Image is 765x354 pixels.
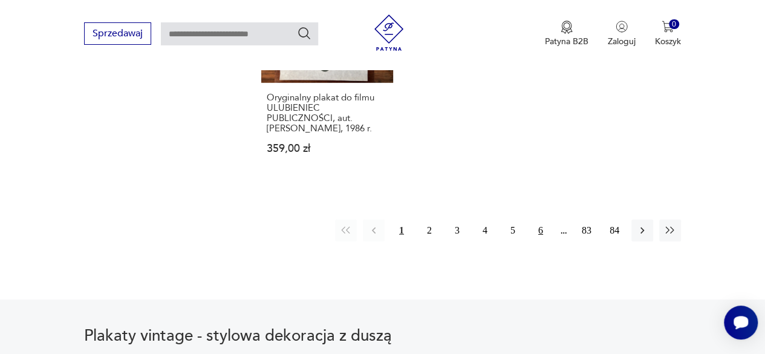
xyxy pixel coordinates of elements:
button: 5 [502,220,524,241]
img: Ikona medalu [561,21,573,34]
img: Ikonka użytkownika [616,21,628,33]
button: 2 [418,220,440,241]
p: Zaloguj [608,36,636,47]
img: Ikona koszyka [662,21,674,33]
button: Zaloguj [608,21,636,47]
button: 6 [530,220,552,241]
h3: Oryginalny plakat do filmu ULUBIENIEC PUBLICZNOŚCI, aut. [PERSON_NAME], 1986 r. [267,93,388,134]
button: Patyna B2B [545,21,588,47]
button: Sprzedawaj [84,22,151,45]
button: 84 [604,220,625,241]
img: Patyna - sklep z meblami i dekoracjami vintage [371,15,407,51]
button: 0Koszyk [655,21,681,47]
button: Szukaj [297,26,311,41]
button: 3 [446,220,468,241]
iframe: Smartsupp widget button [724,306,758,339]
p: Patyna B2B [545,36,588,47]
p: 359,00 zł [267,143,388,154]
button: 83 [576,220,597,241]
a: Sprzedawaj [84,30,151,39]
h2: Plakaty vintage - stylowa dekoracja z duszą [84,329,681,343]
button: 4 [474,220,496,241]
a: Ikona medaluPatyna B2B [545,21,588,47]
p: Koszyk [655,36,681,47]
button: 1 [391,220,412,241]
div: 0 [669,19,679,30]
